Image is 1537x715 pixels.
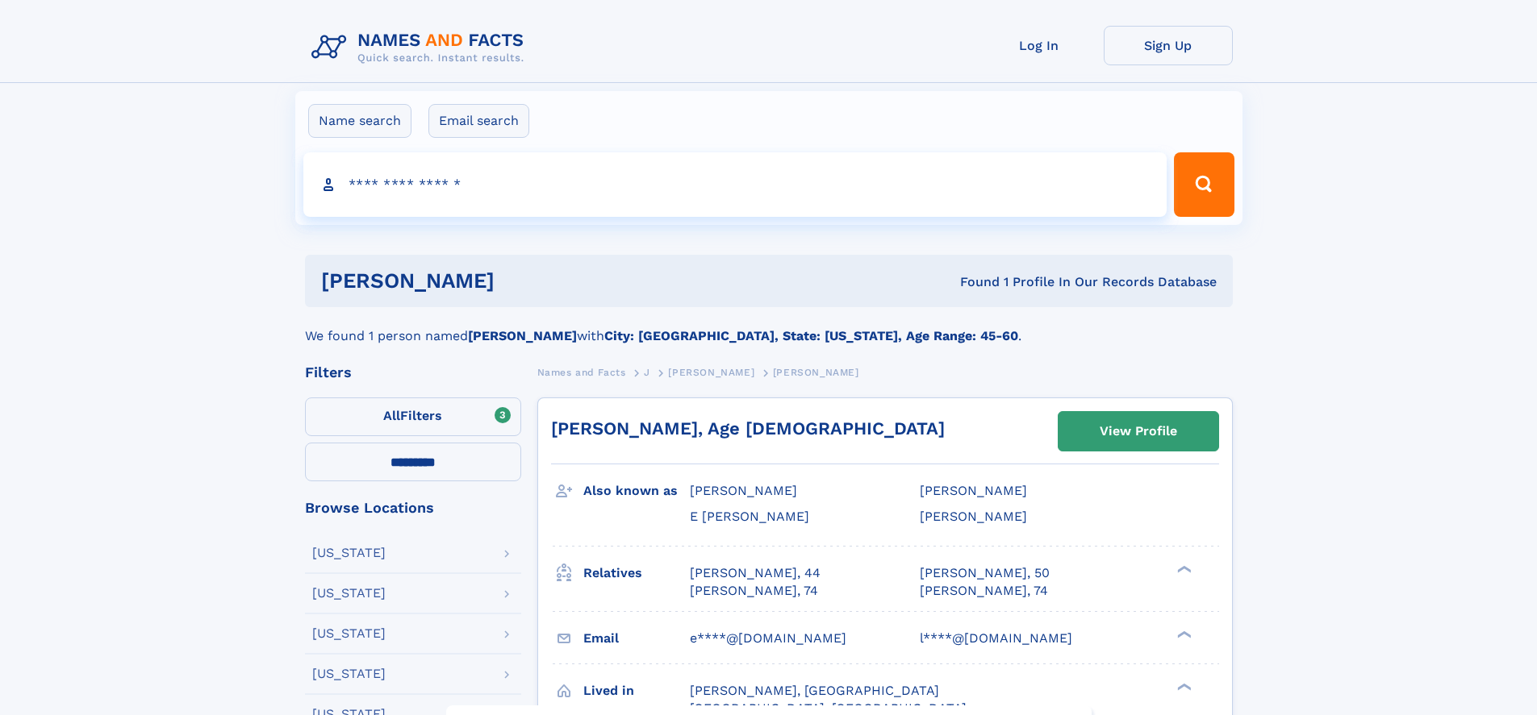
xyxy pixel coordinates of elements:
[303,152,1167,217] input: search input
[312,667,386,680] div: [US_STATE]
[312,587,386,600] div: [US_STATE]
[305,365,521,380] div: Filters
[727,273,1217,291] div: Found 1 Profile In Our Records Database
[468,328,577,343] b: [PERSON_NAME]
[551,418,945,439] a: [PERSON_NAME], Age [DEMOGRAPHIC_DATA]
[308,104,411,138] label: Name search
[604,328,1018,343] b: City: [GEOGRAPHIC_DATA], State: [US_STATE], Age Range: 45-60
[920,582,1048,600] a: [PERSON_NAME], 74
[305,501,521,515] div: Browse Locations
[312,547,386,559] div: [US_STATE]
[1104,26,1233,65] a: Sign Up
[975,26,1104,65] a: Log In
[1059,412,1218,451] a: View Profile
[583,559,690,587] h3: Relatives
[668,367,754,378] span: [PERSON_NAME]
[690,683,939,698] span: [PERSON_NAME], [GEOGRAPHIC_DATA]
[305,307,1233,346] div: We found 1 person named with .
[1173,681,1192,692] div: ❯
[305,26,537,69] img: Logo Names and Facts
[920,564,1050,582] a: [PERSON_NAME], 50
[428,104,529,138] label: Email search
[383,408,400,423] span: All
[690,509,809,524] span: E [PERSON_NAME]
[644,362,650,382] a: J
[773,367,859,378] span: [PERSON_NAME]
[583,477,690,505] h3: Also known as
[920,509,1027,524] span: [PERSON_NAME]
[668,362,754,382] a: [PERSON_NAME]
[1173,629,1192,639] div: ❯
[583,625,690,652] h3: Email
[1174,152,1234,217] button: Search Button
[644,367,650,378] span: J
[690,483,797,498] span: [PERSON_NAME]
[1173,563,1192,574] div: ❯
[690,564,821,582] a: [PERSON_NAME], 44
[1100,413,1177,450] div: View Profile
[305,397,521,436] label: Filters
[537,362,626,382] a: Names and Facts
[690,582,818,600] a: [PERSON_NAME], 74
[583,677,690,705] h3: Lived in
[920,483,1027,498] span: [PERSON_NAME]
[321,271,728,291] h1: [PERSON_NAME]
[312,627,386,640] div: [US_STATE]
